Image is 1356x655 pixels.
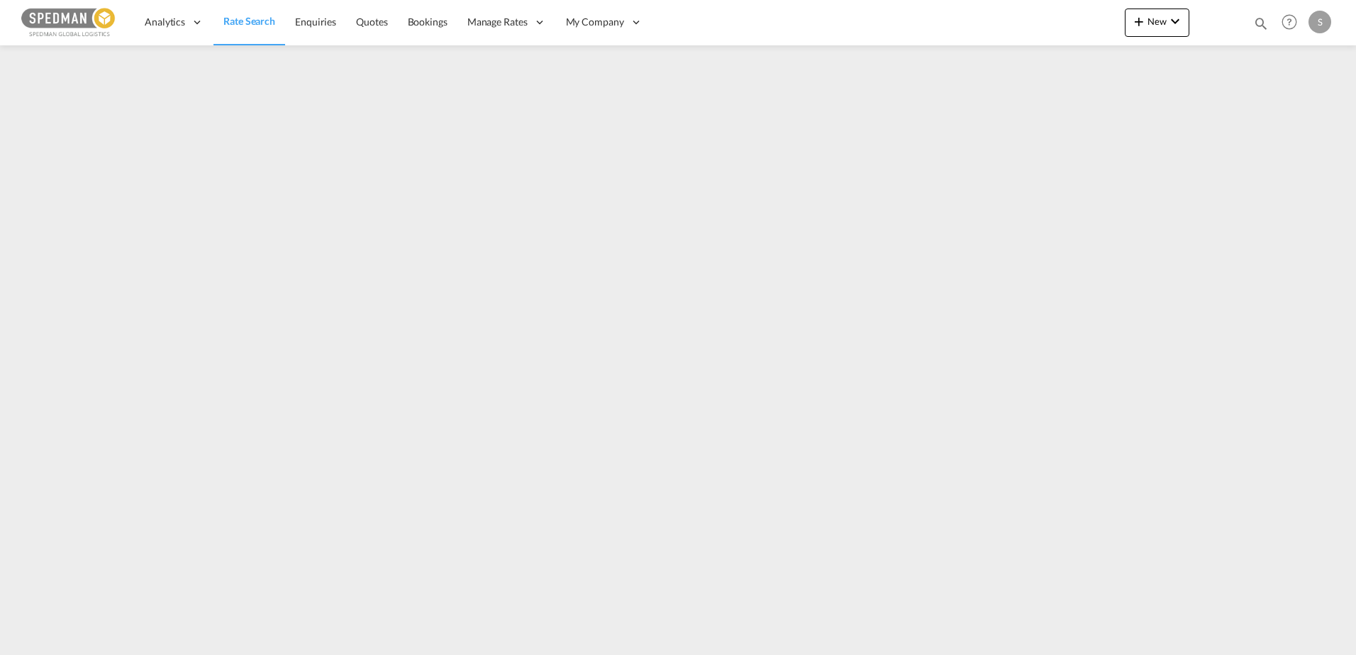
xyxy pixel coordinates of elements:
[356,16,387,28] span: Quotes
[1253,16,1269,31] md-icon: icon-magnify
[1167,13,1184,30] md-icon: icon-chevron-down
[295,16,336,28] span: Enquiries
[1308,11,1331,33] div: S
[21,6,117,38] img: c12ca350ff1b11efb6b291369744d907.png
[1277,10,1301,34] span: Help
[1130,16,1184,27] span: New
[1125,9,1189,37] button: icon-plus 400-fgNewicon-chevron-down
[566,15,624,29] span: My Company
[1253,16,1269,37] div: icon-magnify
[408,16,448,28] span: Bookings
[145,15,185,29] span: Analytics
[1130,13,1147,30] md-icon: icon-plus 400-fg
[467,15,528,29] span: Manage Rates
[223,15,275,27] span: Rate Search
[1277,10,1308,35] div: Help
